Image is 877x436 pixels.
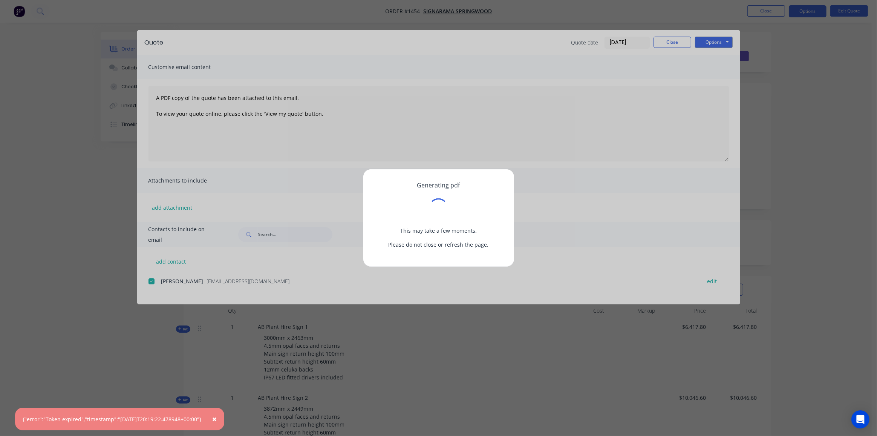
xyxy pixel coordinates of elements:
p: This may take a few moments. [375,227,502,235]
p: Please do not close or refresh the page. [375,241,502,249]
button: Close [205,410,224,428]
span: Generating pdf [417,181,460,189]
div: {"error":"Token expired","timestamp":"[DATE]T20:19:22.478948+00:00"} [23,415,201,423]
div: Open Intercom Messenger [851,410,869,428]
span: × [212,414,217,424]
